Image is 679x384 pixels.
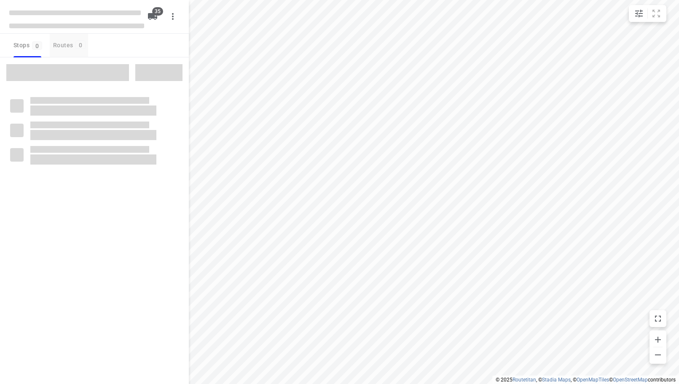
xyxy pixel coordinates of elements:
a: OpenStreetMap [613,377,648,383]
a: OpenMapTiles [577,377,609,383]
li: © 2025 , © , © © contributors [496,377,676,383]
a: Stadia Maps [542,377,571,383]
a: Routetitan [513,377,536,383]
button: Map settings [631,5,647,22]
div: small contained button group [629,5,666,22]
